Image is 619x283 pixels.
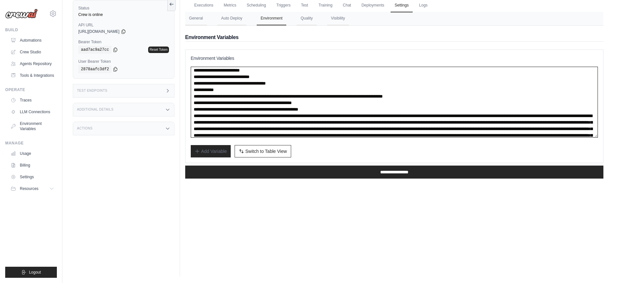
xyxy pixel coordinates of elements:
[5,27,57,33] div: Build
[78,12,169,17] div: Crew is online
[235,145,291,157] button: Switch to Table View
[77,108,113,112] h3: Additional Details
[8,47,57,57] a: Crew Studio
[257,12,286,25] button: Environment
[245,148,287,155] span: Switch to Table View
[29,270,41,275] span: Logout
[8,183,57,194] button: Resources
[78,22,169,28] label: API URL
[297,12,316,25] button: Quality
[8,160,57,170] a: Billing
[8,148,57,159] a: Usage
[148,47,169,53] a: Reset Token
[8,172,57,182] a: Settings
[8,95,57,105] a: Traces
[5,87,57,92] div: Operate
[77,89,108,93] h3: Test Endpoints
[185,12,603,25] nav: Tabs
[587,252,619,283] iframe: Chat Widget
[78,46,111,54] code: aad7ac9a27cc
[78,29,120,34] span: [URL][DOMAIN_NAME]
[191,55,598,61] h3: Environment Variables
[8,35,57,46] a: Automations
[217,12,246,25] button: Auto Deploy
[185,12,207,25] button: General
[78,6,169,11] label: Status
[5,9,38,19] img: Logo
[191,145,231,157] button: Add Variable
[185,34,603,41] h2: Environment Variables
[8,59,57,69] a: Agents Repository
[5,267,57,278] button: Logout
[8,107,57,117] a: LLM Connections
[78,65,111,73] code: 2878aafc3df2
[5,141,57,146] div: Manage
[8,70,57,81] a: Tools & Integrations
[327,12,349,25] button: Visibility
[20,186,38,191] span: Resources
[78,59,169,64] label: User Bearer Token
[77,127,93,130] h3: Actions
[8,118,57,134] a: Environment Variables
[78,39,169,45] label: Bearer Token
